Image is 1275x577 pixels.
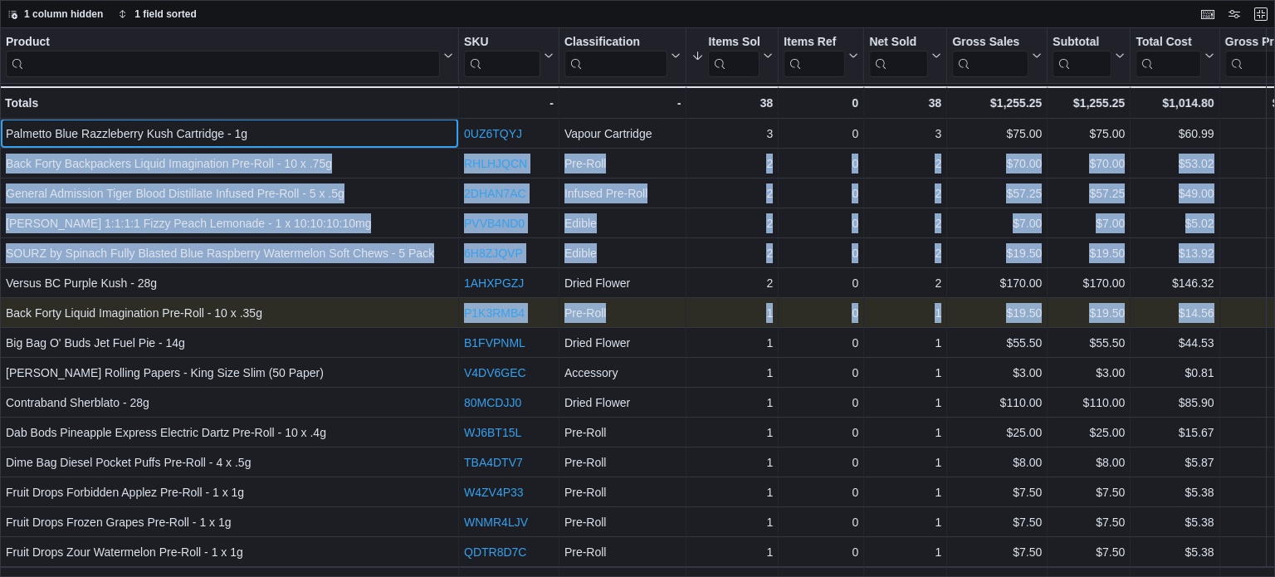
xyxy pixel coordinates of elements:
div: 1 [691,303,773,323]
div: Pre-Roll [564,303,681,323]
div: 2 [691,183,773,203]
button: 1 field sorted [111,4,203,24]
div: Classification [564,35,668,77]
div: Items Sold [708,35,760,77]
div: [PERSON_NAME] Rolling Papers - King Size Slim (50 Paper) [6,363,453,383]
div: Dried Flower [564,273,681,293]
a: 80MCDJJ0 [464,396,521,409]
div: - [564,93,681,113]
div: Subtotal [1053,35,1111,51]
a: 1AHXPGZJ [464,276,524,290]
div: - [464,93,554,113]
span: 1 field sorted [134,7,197,21]
div: 0 [784,482,858,502]
div: $19.50 [952,243,1042,263]
div: 0 [784,183,858,203]
div: $55.50 [952,333,1042,353]
div: 1 [691,512,773,532]
div: $19.50 [1053,243,1125,263]
div: $8.00 [952,452,1042,472]
div: $19.50 [952,303,1042,323]
div: $19.50 [1053,303,1125,323]
div: Product [6,35,440,77]
div: 0 [784,333,858,353]
div: Total Cost [1136,35,1200,51]
div: 3 [869,124,941,144]
a: TBA4DTV7 [464,456,523,469]
div: 2 [691,213,773,233]
div: General Admission Tiger Blood Distillate Infused Pre-Roll - 5 x .5g [6,183,453,203]
div: 0 [784,363,858,383]
button: Subtotal [1053,35,1125,77]
div: 1 [869,512,941,532]
div: SKU [464,35,540,51]
div: 1 [691,363,773,383]
div: $55.50 [1053,333,1125,353]
div: 2 [869,183,941,203]
div: 0 [784,542,858,562]
div: $1,255.25 [1053,93,1125,113]
div: $1,255.25 [952,93,1042,113]
button: Total Cost [1136,35,1214,77]
div: 1 [691,333,773,353]
div: [PERSON_NAME] 1:1:1:1 Fizzy Peach Lemonade - 1 x 10:10:10:10mg [6,213,453,233]
button: Net Sold [869,35,941,77]
div: $3.00 [1053,363,1125,383]
div: $5.87 [1136,452,1214,472]
div: SKU URL [464,35,540,77]
div: 2 [869,273,941,293]
div: $14.56 [1136,303,1214,323]
button: Exit fullscreen [1251,4,1271,24]
a: W4ZV4P33 [464,486,524,499]
div: 1 [691,393,773,413]
div: Dried Flower [564,333,681,353]
div: Palmetto Blue Razzleberry Kush Cartridge - 1g [6,124,453,144]
div: Totals [5,93,453,113]
div: Back Forty Liquid Imagination Pre-Roll - 10 x .35g [6,303,453,323]
div: Fruit Drops Frozen Grapes Pre-Roll - 1 x 1g [6,512,453,532]
div: $5.38 [1136,482,1214,502]
div: Classification [564,35,668,51]
a: B1FVPNML [464,336,525,350]
div: 0 [784,393,858,413]
div: Total Cost [1136,35,1200,77]
div: SOURZ by Spinach Fully Blasted Blue Raspberry Watermelon Soft Chews - 5 Pack [6,243,453,263]
div: Subtotal [1053,35,1111,77]
div: $7.50 [1053,512,1125,532]
div: Pre-Roll [564,423,681,443]
div: 2 [691,273,773,293]
a: V4DV6GEC [464,366,526,379]
div: 3 [691,124,773,144]
div: 0 [784,154,858,174]
div: Fruit Drops Zour Watermelon Pre-Roll - 1 x 1g [6,542,453,562]
div: $7.00 [1053,213,1125,233]
div: $60.99 [1136,124,1214,144]
div: $1,014.80 [1136,93,1214,113]
div: Accessory [564,363,681,383]
div: $7.50 [952,512,1042,532]
div: Edible [564,243,681,263]
a: 0UZ6TQYJ [464,127,522,140]
div: $7.50 [1053,482,1125,502]
div: 0 [784,512,858,532]
span: 1 column hidden [24,7,103,21]
div: $75.00 [952,124,1042,144]
div: $15.67 [1136,423,1214,443]
div: Vapour Cartridge [564,124,681,144]
div: $5.38 [1136,512,1214,532]
div: Items Sold [708,35,760,51]
div: Items Ref [784,35,845,51]
div: Gross Sales [952,35,1028,51]
div: $44.53 [1136,333,1214,353]
button: Gross Sales [952,35,1042,77]
div: 0 [784,452,858,472]
div: 0 [784,243,858,263]
div: $49.00 [1136,183,1214,203]
a: 6H8ZJQVP [464,247,523,260]
div: Back Forty Backpackers Liquid Imagination Pre-Roll - 10 x .75g [6,154,453,174]
div: 0 [784,124,858,144]
div: Net Sold [869,35,928,77]
a: P1K3RMB4 [464,306,525,320]
div: 1 [869,482,941,502]
div: 1 [869,452,941,472]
